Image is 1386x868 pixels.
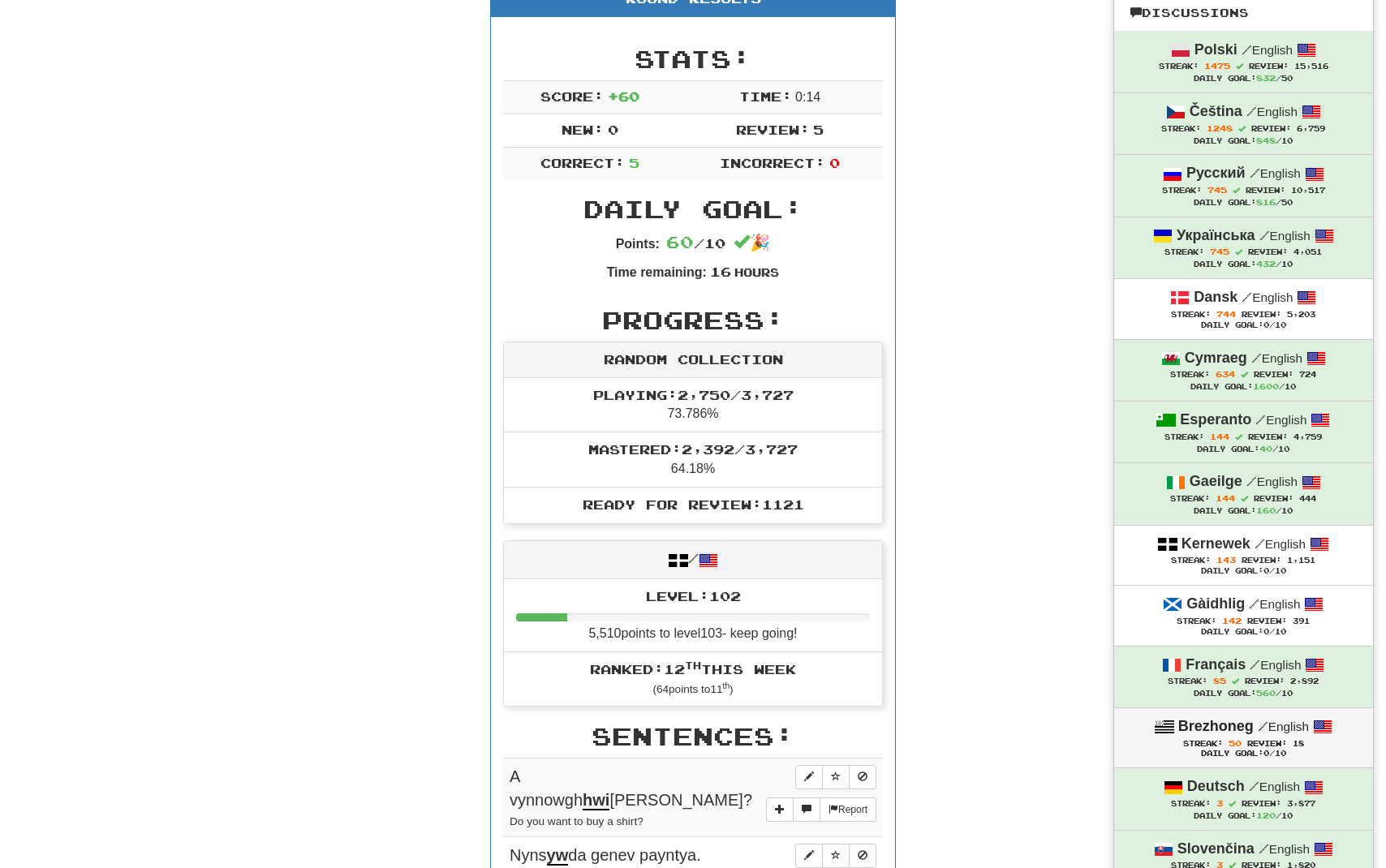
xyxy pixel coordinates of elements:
[795,90,820,104] span: 0 : 14
[504,541,882,579] div: /
[1114,340,1373,401] a: Cymraeg /English Streak: 634 Review: 724 Daily Goal:1600/10
[510,767,752,810] span: A vynnowgh [PERSON_NAME]?
[1130,196,1357,208] div: Daily Goal: /50
[1130,258,1357,270] div: Daily Goal: /10
[1187,778,1245,794] strong: Deutsch
[503,45,883,72] h2: Stats:
[1248,432,1288,441] span: Review:
[1259,228,1270,243] span: /
[666,235,725,251] span: / 10
[1210,247,1229,256] span: 745
[1170,494,1210,503] span: Streak:
[1216,369,1235,379] span: 634
[1242,310,1281,319] span: Review:
[1290,677,1319,685] span: 2,892
[1259,841,1269,856] span: /
[583,791,609,810] u: hwi
[1242,42,1252,57] span: /
[1293,432,1322,441] span: 4,759
[1256,135,1276,145] span: 848
[1259,229,1311,243] small: English
[1247,739,1287,748] span: Review:
[666,232,694,251] span: 60
[1242,43,1293,57] small: English
[504,378,882,433] li: 73.786%
[1255,412,1266,427] span: /
[503,196,883,222] h2: Daily Goal:
[1204,61,1230,71] span: 1475
[1186,165,1246,181] strong: Русский
[540,155,625,170] span: Correct:
[1241,495,1248,502] span: Streak includes today.
[1254,494,1293,503] span: Review:
[1130,627,1357,638] div: Daily Goal: /10
[510,815,643,827] small: Do you want to buy a shirt?
[795,765,876,789] div: Sentence controls
[1114,526,1373,585] a: Kernewek /English Streak: 143 Review: 1,151 Daily Goal:0/10
[1216,309,1236,319] span: 744
[1130,72,1357,84] div: Daily Goal: /50
[723,681,730,690] sup: th
[1245,677,1285,685] span: Review:
[1213,676,1226,685] span: 85
[1256,73,1276,83] span: 832
[1249,779,1259,793] span: /
[1236,62,1243,70] span: Streak includes today.
[1186,595,1245,612] strong: Gàidhlig
[1246,474,1257,488] span: /
[1130,687,1357,699] div: Daily Goal: /10
[1190,103,1242,119] strong: Čeština
[593,387,794,402] span: Playing: 2,750 / 3,727
[1256,197,1276,207] span: 816
[1194,41,1237,58] strong: Polski
[1130,566,1357,577] div: Daily Goal: /10
[1180,411,1251,428] strong: Esperanto
[1256,259,1276,269] span: 432
[1186,656,1246,672] strong: Français
[1287,310,1315,319] span: 5,203
[503,723,883,750] h2: Sentences:
[1235,248,1242,256] span: Streak includes today.
[766,797,794,822] button: Add sentence to collection
[1177,617,1216,625] span: Streak:
[504,579,882,652] li: 5,510 points to level 103 - keep going!
[1255,413,1306,427] small: English
[739,88,792,104] span: Time:
[1114,217,1373,278] a: Українська /English Streak: 745 Review: 4,051 Daily Goal:432/10
[1246,186,1285,195] span: Review:
[710,264,731,279] span: 16
[1161,124,1201,133] span: Streak:
[813,122,824,137] span: 5
[1130,320,1357,331] div: Daily Goal: /10
[1114,93,1373,154] a: Čeština /English Streak: 1248 Review: 6,759 Daily Goal:848/10
[1242,799,1281,808] span: Review:
[1263,627,1269,636] span: 0
[1242,556,1281,565] span: Review:
[1246,105,1298,118] small: English
[795,844,823,868] button: Edit sentence
[1293,739,1304,748] span: 18
[1185,350,1247,366] strong: Cymraeg
[1258,719,1268,733] span: /
[1249,62,1289,71] span: Review:
[1232,677,1239,685] span: Streak includes today.
[1178,718,1254,734] strong: Brezhoneg
[1255,537,1306,551] small: English
[504,432,882,488] li: 64.18%
[1164,247,1204,256] span: Streak:
[1168,677,1207,685] span: Streak:
[1247,617,1287,625] span: Review:
[1164,432,1204,441] span: Streak:
[1241,371,1248,378] span: Streak includes today.
[1256,688,1276,698] span: 560
[1130,135,1357,147] div: Daily Goal: /10
[1293,617,1310,625] span: 391
[1222,616,1242,625] span: 142
[734,265,779,279] small: Hours
[583,496,804,512] span: Ready for Review: 1121
[1159,62,1199,71] span: Streak:
[1216,798,1223,808] span: 3
[1216,555,1236,565] span: 143
[1263,749,1269,758] span: 0
[1253,381,1279,391] span: 1600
